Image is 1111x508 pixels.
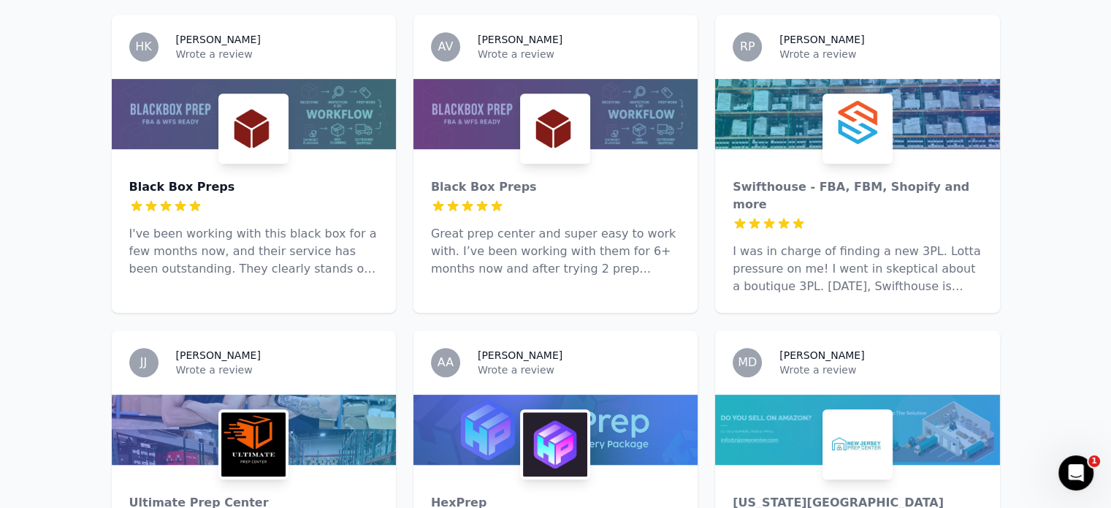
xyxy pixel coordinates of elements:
[176,363,378,377] p: Wrote a review
[779,47,982,61] p: Wrote a review
[176,32,261,47] h3: [PERSON_NAME]
[779,363,982,377] p: Wrote a review
[779,32,864,47] h3: [PERSON_NAME]
[478,47,680,61] p: Wrote a review
[140,357,147,368] span: JJ
[825,96,890,161] img: Swifthouse - FBA, FBM, Shopify and more
[221,412,286,477] img: Ultimate Prep Center
[129,178,378,196] div: Black Box Preps
[523,412,587,477] img: HexPrep
[413,15,698,313] a: AV[PERSON_NAME]Wrote a reviewBlack Box PrepsBlack Box PrepsGreat prep center and super easy to wo...
[715,15,999,313] a: RP[PERSON_NAME]Wrote a reviewSwifthouse - FBA, FBM, Shopify and moreSwifthouse - FBA, FBM, Shopif...
[176,47,378,61] p: Wrote a review
[523,96,587,161] img: Black Box Preps
[135,41,152,53] span: HK
[431,178,680,196] div: Black Box Preps
[478,363,680,377] p: Wrote a review
[478,348,562,363] h3: [PERSON_NAME]
[176,348,261,363] h3: [PERSON_NAME]
[112,15,396,313] a: HK[PERSON_NAME]Wrote a reviewBlack Box PrepsBlack Box PrepsI've been working with this black box ...
[129,225,378,278] p: I've been working with this black box for a few months now, and their service has been outstandin...
[740,41,755,53] span: RP
[431,225,680,278] p: Great prep center and super easy to work with. I’ve been working with them for 6+ months now and ...
[738,357,757,368] span: MD
[733,178,982,213] div: Swifthouse - FBA, FBM, Shopify and more
[438,41,453,53] span: AV
[733,243,982,295] p: I was in charge of finding a new 3PL. Lotta pressure on me! I went in skeptical about a boutique ...
[1058,455,1093,490] iframe: Intercom live chat
[825,412,890,477] img: New Jersey Prep Center
[478,32,562,47] h3: [PERSON_NAME]
[438,357,454,368] span: AA
[221,96,286,161] img: Black Box Preps
[779,348,864,363] h3: [PERSON_NAME]
[1088,455,1100,467] span: 1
